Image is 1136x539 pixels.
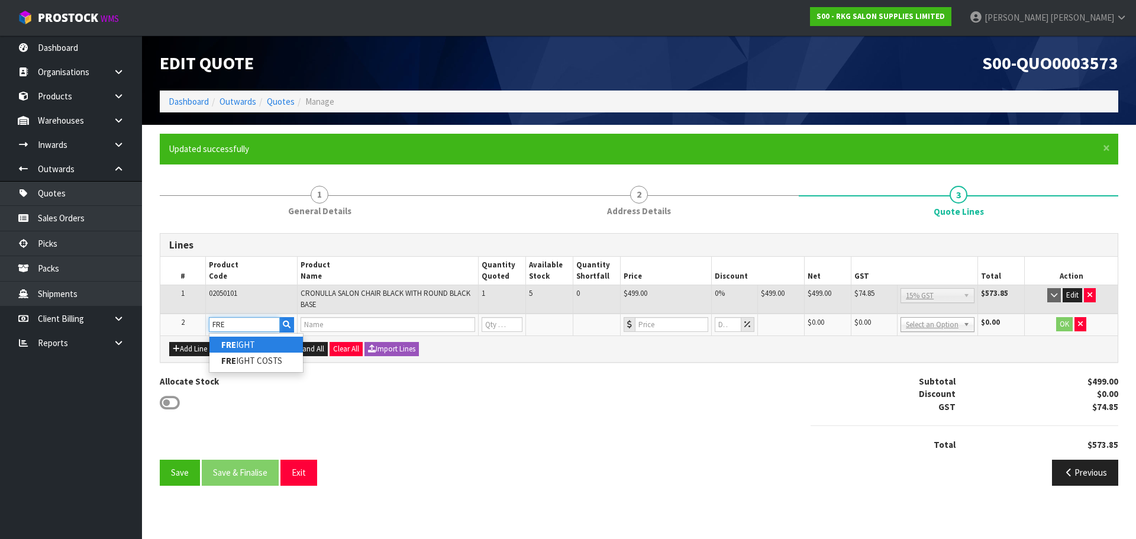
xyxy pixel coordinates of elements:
th: # [160,257,206,285]
strong: $0.00 [1097,388,1118,399]
span: $0.00 [854,317,871,327]
strong: Discount [919,388,956,399]
button: OK [1056,317,1073,331]
button: Clear All [330,342,363,356]
span: 1 [181,288,185,298]
span: 0 [576,288,580,298]
span: Expand All [291,344,324,354]
a: FREIGHT [209,337,303,353]
th: Available Stock [525,257,573,285]
img: cube-alt.png [18,10,33,25]
span: $499.00 [808,288,831,298]
span: 2 [630,186,648,204]
span: Select an Option [906,318,958,332]
span: $499.00 [624,288,647,298]
button: Add Line [169,342,211,356]
span: 02050101 [209,288,237,298]
th: Discount [711,257,804,285]
th: Product Name [297,257,478,285]
span: ProStock [38,10,98,25]
a: Dashboard [169,96,209,107]
span: General Details [288,205,351,217]
span: CRONULLA SALON CHAIR BLACK WITH ROUND BLACK BASE [301,288,470,309]
strong: $74.85 [1092,401,1118,412]
strong: $573.85 [981,288,1008,298]
th: Quantity Shortfall [573,257,620,285]
input: Name [301,317,475,332]
th: Product Code [206,257,298,285]
input: Code [209,317,280,332]
span: $0.00 [808,317,824,327]
button: Save [160,460,200,485]
input: Discount % [715,317,741,332]
span: 1 [311,186,328,204]
button: Previous [1052,460,1118,485]
h3: Lines [169,240,1109,251]
span: 5 [529,288,532,298]
a: Quotes [267,96,295,107]
th: GST [851,257,977,285]
th: Net [805,257,851,285]
span: Manage [305,96,334,107]
button: Import Lines [364,342,419,356]
span: $499.00 [761,288,785,298]
button: Edit [1063,288,1082,302]
th: Action [1025,257,1118,285]
span: 15% GST [906,289,958,303]
span: 0% [715,288,725,298]
strong: $499.00 [1087,376,1118,387]
th: Price [620,257,711,285]
button: Save & Finalise [202,460,279,485]
span: 3 [950,186,967,204]
strong: FRE [221,339,236,350]
span: 2 [181,317,185,327]
span: × [1103,140,1110,156]
input: Price [635,317,708,332]
a: FREIGHT COSTS [209,353,303,369]
span: [PERSON_NAME] [1050,12,1114,23]
button: Expand All [287,342,328,356]
span: 1 [482,288,485,298]
th: Total [978,257,1025,285]
span: Edit Quote [160,51,254,74]
span: Quote Lines [934,205,984,218]
strong: GST [938,401,956,412]
span: [PERSON_NAME] [985,12,1048,23]
button: Exit [280,460,317,485]
strong: $573.85 [1087,439,1118,450]
strong: Subtotal [919,376,956,387]
th: Quantity Quoted [478,257,525,285]
small: WMS [101,13,119,24]
input: Qty Quoted [482,317,522,332]
span: Address Details [607,205,671,217]
a: S00 - RKG SALON SUPPLIES LIMITED [810,7,951,26]
strong: S00 - RKG SALON SUPPLIES LIMITED [816,11,945,21]
label: Allocate Stock [160,375,219,388]
span: S00-QUO0003573 [982,51,1118,74]
span: Updated successfully [169,143,249,154]
strong: Total [934,439,956,450]
span: $74.85 [854,288,874,298]
span: Quote Lines [160,224,1118,495]
a: Outwards [220,96,256,107]
strong: FRE [221,355,236,366]
strong: $0.00 [981,317,1000,327]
